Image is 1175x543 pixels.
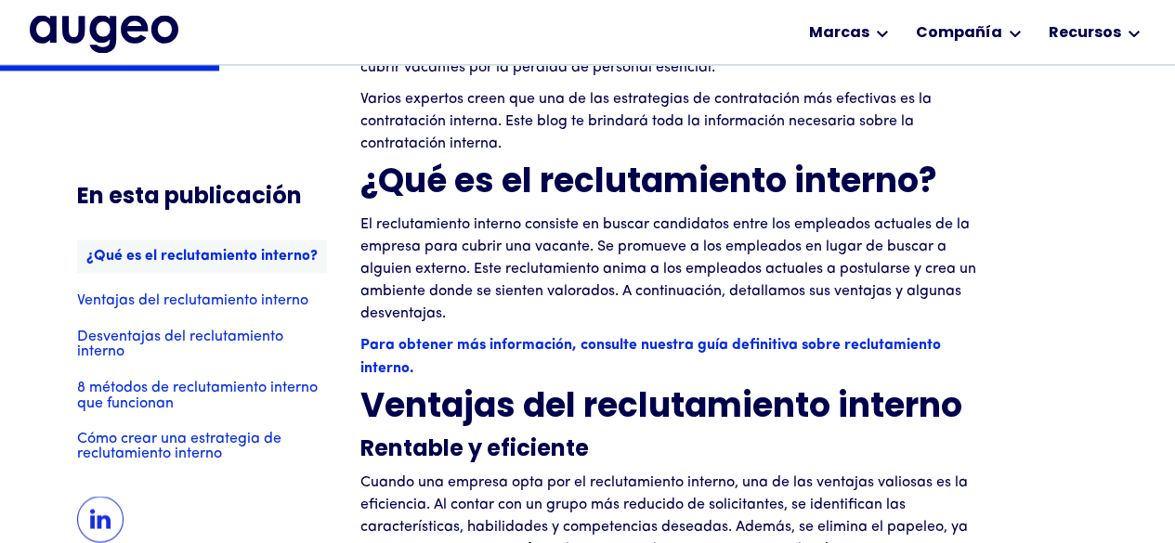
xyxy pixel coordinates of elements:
font: Cómo crear una estrategia de reclutamiento interno [77,431,281,460]
font: Ventajas del reclutamiento interno [77,294,308,309]
font: 8 métodos de reclutamiento interno que funcionan [77,381,318,410]
a: Para obtener más información, consulte nuestra guía definitiva sobre reclutamiento interno. [360,338,941,375]
a: 8 métodos de reclutamiento interno que funcionan [77,381,327,411]
font: ¿Qué es el reclutamiento interno? [360,167,937,200]
a: Ventajas del reclutamiento interno [77,294,327,309]
font: Ventajas del reclutamiento interno [360,391,962,424]
font: Compañía [915,26,1001,41]
a: hogar [30,15,178,52]
img: El logotipo completo de Augeo en azul medianoche. [30,15,178,52]
font: Varios expertos creen que una de las estrategias de contratación más efectivas es la contratación... [360,92,932,151]
font: El reclutamiento interno consiste en buscar candidatos entre los empleados actuales de la empresa... [360,217,976,321]
font: Recursos [1048,26,1120,41]
font: Desventajas del reclutamiento interno [77,330,283,359]
font: En esta publicación [77,187,302,209]
font: Rentable y eficiente [360,438,589,460]
a: Desventajas del reclutamiento interno [77,330,327,360]
a: Cómo crear una estrategia de reclutamiento interno [77,431,327,461]
font: ¿Qué es el reclutamiento interno? [86,249,318,264]
a: ¿Qué es el reclutamiento interno? [77,239,327,273]
font: Marcas [808,26,868,41]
